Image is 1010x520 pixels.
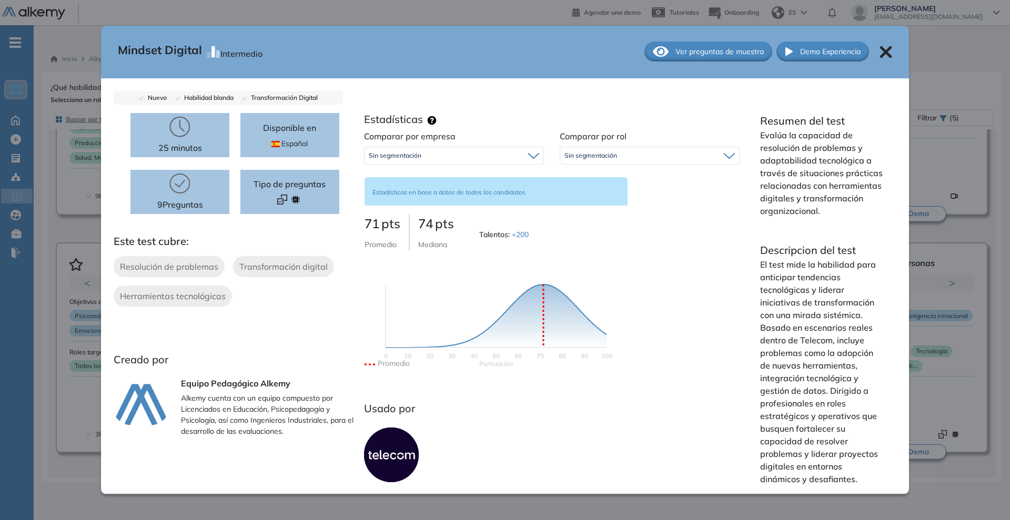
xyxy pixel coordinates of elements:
span: +200 [512,230,529,239]
text: 60 [514,352,522,360]
span: Promedio [365,240,397,249]
p: Disponible en [263,121,316,134]
span: Nuevo [144,94,167,101]
h3: Usado por [364,402,740,415]
span: Transformación digital [239,260,328,273]
span: Habilidad blanda [180,94,234,101]
h3: Este test cubre: [114,235,356,248]
span: Demo Experiencia [800,46,861,57]
p: 25 minutos [158,141,202,154]
span: Comparar por rol [560,131,627,141]
span: Transformación Digital [247,94,318,101]
text: 70 [537,352,544,360]
img: company-logo [364,427,419,482]
img: ESP [271,141,280,147]
text: Scores [479,360,513,368]
span: pts [435,216,454,231]
text: 80 [559,352,566,360]
p: 9 Preguntas [157,198,203,211]
img: author-avatar [114,379,168,433]
text: 40 [470,352,478,360]
span: Estadísticas en base a datos de todos los candidatos [372,188,526,196]
span: Sin segmentación [369,151,421,160]
p: Descripcion del test [760,242,884,258]
span: Tipo de preguntas [254,178,326,190]
span: Español [271,138,308,149]
h3: Equipo Pedagógico Alkemy [181,379,356,389]
h3: Creado por [114,353,356,366]
p: 74 [418,214,454,233]
span: Talentos : [479,229,531,240]
h3: Estadísticas [364,113,423,126]
span: Ver preguntas de muestra [675,46,764,57]
text: 20 [426,352,433,360]
img: Format test logo [277,195,287,205]
p: Evalúa la capacidad de resolución de problemas y adaptabilidad tecnológica a través de situacione... [760,129,884,217]
iframe: Chat Widget [957,470,1010,520]
text: 50 [492,352,500,360]
span: pts [381,216,400,231]
p: El test mide la habilidad para anticipar tendencias tecnológicas y liderar iniciativas de transfo... [760,258,884,485]
text: Promedio [378,359,410,368]
p: Resumen del test [760,113,884,129]
text: 10 [404,352,411,360]
div: Intermedio [220,43,262,60]
span: Resolución de problemas [120,260,218,273]
span: Mediana [418,240,447,249]
p: 71 [365,214,400,233]
span: Sin segmentación [564,151,617,160]
text: 90 [581,352,588,360]
span: Mindset Digital [118,42,202,62]
span: Herramientas tecnológicas [120,290,226,302]
p: Alkemy cuenta con un equipo compuesto por Licenciados en Educación, Psicopedagogía y Psicología, ... [181,393,356,437]
span: Comparar por empresa [364,131,456,141]
div: Widget de chat [957,470,1010,520]
text: 30 [448,352,456,360]
text: 0 [383,352,387,360]
text: 100 [601,352,612,360]
img: Format test logo [290,195,300,205]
